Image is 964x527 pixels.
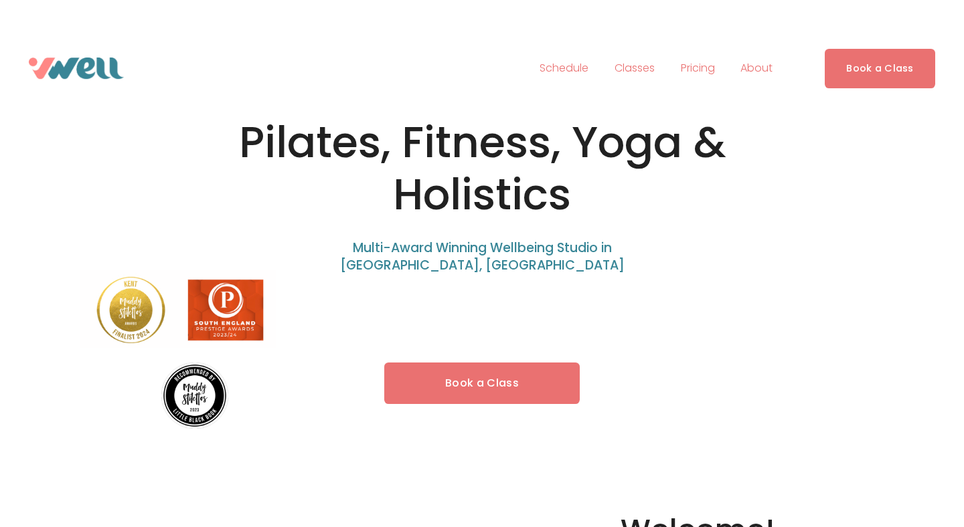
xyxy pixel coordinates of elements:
[615,58,655,79] a: folder dropdown
[825,49,935,88] a: Book a Class
[681,58,715,79] a: Pricing
[29,58,124,79] img: VWell
[181,116,782,222] h1: Pilates, Fitness, Yoga & Holistics
[740,58,773,79] a: folder dropdown
[340,239,625,275] span: Multi-Award Winning Wellbeing Studio in [GEOGRAPHIC_DATA], [GEOGRAPHIC_DATA]
[384,362,580,405] a: Book a Class
[740,59,773,78] span: About
[540,58,588,79] a: Schedule
[615,59,655,78] span: Classes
